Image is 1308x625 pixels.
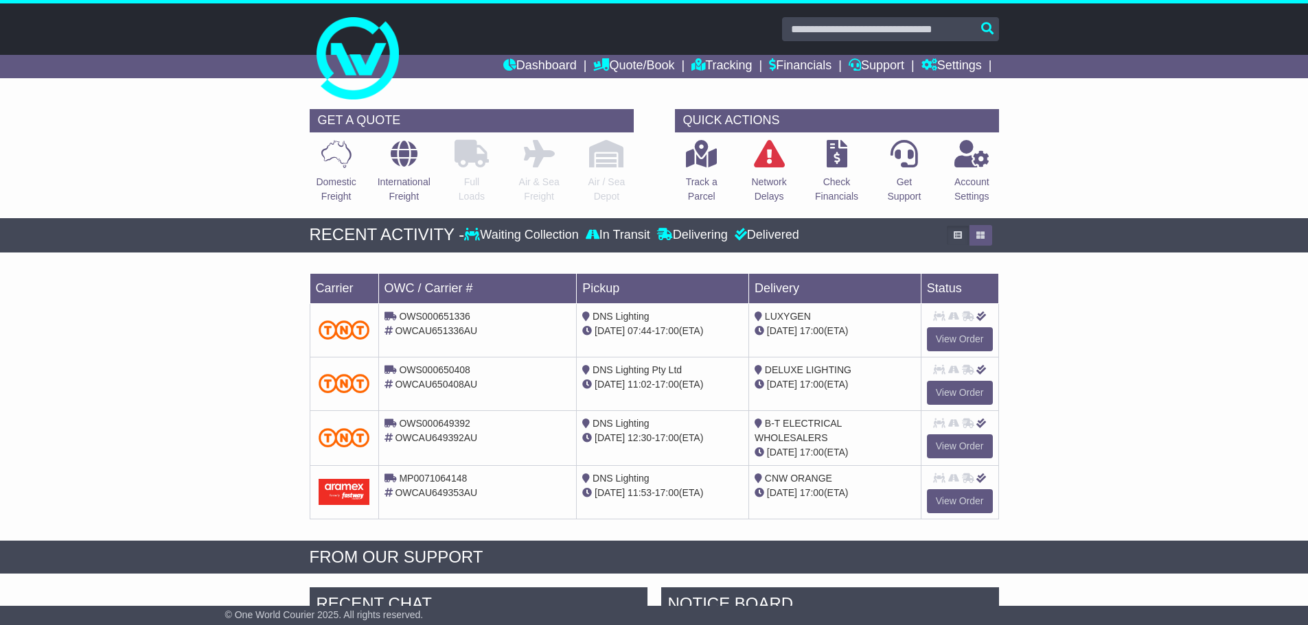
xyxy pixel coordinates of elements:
[655,379,679,390] span: 17:00
[675,109,999,132] div: QUICK ACTIONS
[628,379,652,390] span: 11:02
[800,447,824,458] span: 17:00
[582,324,743,338] div: - (ETA)
[595,325,625,336] span: [DATE]
[767,487,797,498] span: [DATE]
[377,139,431,211] a: InternationalFreight
[628,487,652,498] span: 11:53
[921,273,998,303] td: Status
[661,587,999,624] div: NOTICE BOARD
[814,139,859,211] a: CheckFinancials
[582,377,743,392] div: - (ETA)
[927,327,993,351] a: View Order
[954,139,990,211] a: AccountSettings
[800,487,824,498] span: 17:00
[849,55,904,78] a: Support
[503,55,577,78] a: Dashboard
[593,55,674,78] a: Quote/Book
[319,428,370,447] img: TNT_Domestic.png
[319,320,370,339] img: TNT_Domestic.png
[887,175,921,204] p: Get Support
[319,374,370,392] img: TNT_Domestic.png
[765,364,851,375] span: DELUXE LIGHTING
[399,418,470,429] span: OWS000649392
[399,311,470,322] span: OWS000651336
[750,139,787,211] a: NetworkDelays
[455,175,489,204] p: Full Loads
[691,55,752,78] a: Tracking
[319,479,370,504] img: Aramex.png
[582,486,743,500] div: - (ETA)
[886,139,921,211] a: GetSupport
[310,109,634,132] div: GET A QUOTE
[519,175,560,204] p: Air & Sea Freight
[921,55,982,78] a: Settings
[315,139,356,211] a: DomesticFreight
[395,487,477,498] span: OWCAU649353AU
[765,311,811,322] span: LUXYGEN
[686,175,718,204] p: Track a Parcel
[927,489,993,513] a: View Order
[815,175,858,204] p: Check Financials
[395,432,477,443] span: OWCAU649392AU
[751,175,786,204] p: Network Delays
[755,445,915,460] div: (ETA)
[588,175,626,204] p: Air / Sea Depot
[378,273,577,303] td: OWC / Carrier #
[755,324,915,338] div: (ETA)
[628,325,652,336] span: 07:44
[310,587,647,624] div: RECENT CHAT
[225,609,424,620] span: © One World Courier 2025. All rights reserved.
[378,175,431,204] p: International Freight
[577,273,749,303] td: Pickup
[769,55,831,78] a: Financials
[595,432,625,443] span: [DATE]
[310,547,999,567] div: FROM OUR SUPPORT
[755,377,915,392] div: (ETA)
[316,175,356,204] p: Domestic Freight
[655,432,679,443] span: 17:00
[748,273,921,303] td: Delivery
[399,473,467,484] span: MP0071064148
[310,273,378,303] td: Carrier
[399,364,470,375] span: OWS000650408
[654,228,731,243] div: Delivering
[310,225,465,245] div: RECENT ACTIVITY -
[755,418,842,443] span: B-T ELECTRICAL WHOLESALERS
[767,325,797,336] span: [DATE]
[395,379,477,390] span: OWCAU650408AU
[927,381,993,405] a: View Order
[655,325,679,336] span: 17:00
[593,364,682,375] span: DNS Lighting Pty Ltd
[954,175,989,204] p: Account Settings
[395,325,477,336] span: OWCAU651336AU
[800,379,824,390] span: 17:00
[731,228,799,243] div: Delivered
[593,418,650,429] span: DNS Lighting
[755,486,915,500] div: (ETA)
[593,311,650,322] span: DNS Lighting
[582,228,654,243] div: In Transit
[927,434,993,458] a: View Order
[628,432,652,443] span: 12:30
[767,379,797,390] span: [DATE]
[595,487,625,498] span: [DATE]
[765,473,832,484] span: CNW ORANGE
[767,447,797,458] span: [DATE]
[685,139,718,211] a: Track aParcel
[593,473,650,484] span: DNS Lighting
[800,325,824,336] span: 17:00
[595,379,625,390] span: [DATE]
[464,228,582,243] div: Waiting Collection
[655,487,679,498] span: 17:00
[582,431,743,445] div: - (ETA)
